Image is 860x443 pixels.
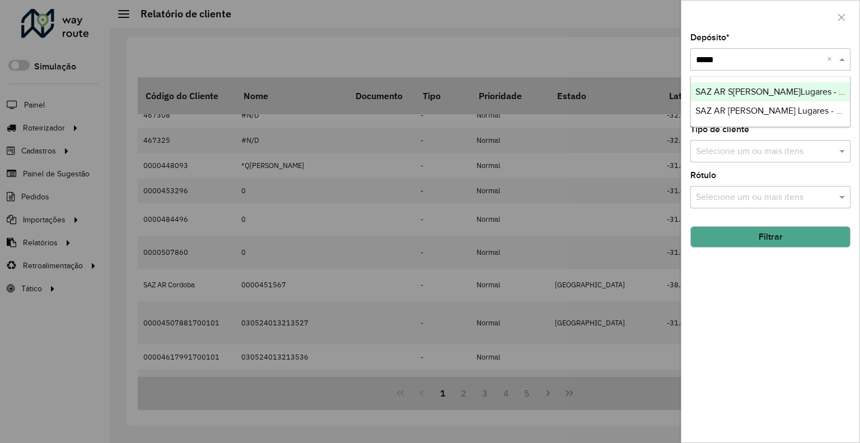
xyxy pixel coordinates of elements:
[827,53,836,66] span: Clear all
[690,226,850,248] button: Filtrar
[690,76,850,127] ng-dropdown-panel: Options list
[690,31,730,44] label: Depósito
[695,87,858,96] span: SAZ AR S[PERSON_NAME]Lugares - Mino
[695,106,854,115] span: SAZ AR [PERSON_NAME] Lugares - SMK
[690,123,749,136] label: Tipo de cliente
[690,169,716,182] label: Rótulo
